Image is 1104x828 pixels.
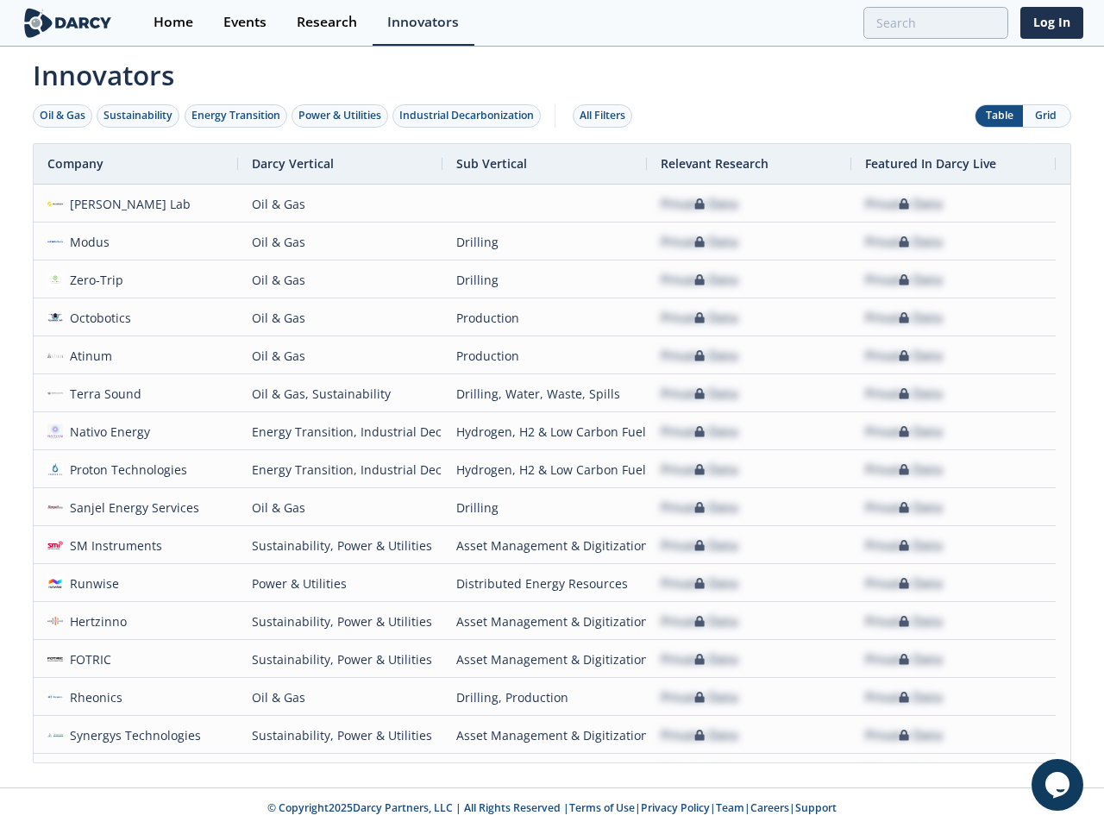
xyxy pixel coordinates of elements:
img: e41a9aca-1af1-479c-9b99-414026293702 [47,651,63,667]
div: Private Data [661,185,738,223]
div: Private Data [661,299,738,336]
div: Private Data [865,223,943,260]
div: Private Data [865,299,943,336]
div: Runwise [63,565,120,602]
img: 1947e124-eb77-42f3-86b6-0e38c15c803b [47,310,63,325]
div: Private Data [661,717,738,754]
div: Zero-Trip [63,261,124,298]
div: Drilling, Production [456,679,633,716]
div: Oil & Gas [40,108,85,123]
div: Asset Management & Digitization, Methane Emissions [456,603,633,640]
button: All Filters [573,104,632,128]
div: Hydrogen, H2 & Low Carbon Fuels [456,413,633,450]
img: 0133bb7e-1967-4e01-889f-d186a3c734a4 [47,727,63,743]
button: Power & Utilities [292,104,388,128]
div: Private Data [661,261,738,298]
button: Grid [1023,105,1070,127]
div: Oil & Gas [252,489,429,526]
span: Innovators [21,48,1083,95]
img: a5afd840-feb6-4328-8c69-739a799e54d1 [47,234,63,249]
img: 2e65efa3-6c94-415d-91a3-04c42e6548c1 [47,272,63,287]
div: Private Data [865,489,943,526]
a: Privacy Policy [641,800,710,815]
span: Featured In Darcy Live [865,155,996,172]
div: Drilling [456,489,633,526]
div: Private Data [865,337,943,374]
div: Atinum [63,337,113,374]
div: Private Data [865,755,943,792]
button: Sustainability [97,104,179,128]
div: Distributed Energy Resources, Transportation Electrification [456,755,633,792]
div: Private Data [865,451,943,488]
div: Hertzinno [63,603,128,640]
div: Private Data [865,375,943,412]
div: Oil & Gas [252,261,429,298]
div: Terra Sound [63,375,142,412]
button: Industrial Decarbonization [392,104,541,128]
img: f3daa296-edca-4246-95c9-a684112ce6f8 [47,196,63,211]
a: Terms of Use [569,800,635,815]
div: Hydrogen, H2 & Low Carbon Fuels [456,451,633,488]
div: Private Data [865,717,943,754]
div: Nativo Energy [63,413,151,450]
div: Private Data [661,223,738,260]
a: Log In [1020,7,1083,39]
div: Asset Management & Digitization, Methane Emissions [456,527,633,564]
div: SM Instruments [63,527,163,564]
div: Oil & Gas [252,679,429,716]
div: Production [456,299,633,336]
span: Sub Vertical [456,155,527,172]
div: Octobotics [63,299,132,336]
div: Power & Utilities [252,755,429,792]
div: Drilling [456,223,633,260]
div: Private Data [661,413,738,450]
img: 6be74745-e7f4-4809-9227-94d27c50fd57 [47,689,63,705]
iframe: chat widget [1032,759,1087,811]
img: 7b228af2-2927-4939-aa9f-c088b96d1056 [47,537,63,553]
div: Private Data [661,565,738,602]
div: Proton Technologies [63,451,188,488]
img: 9c95c6f0-4dc2-42bd-b77a-e8faea8af569 [47,461,63,477]
div: Energy Transition, Industrial Decarbonization [252,451,429,488]
div: Industrial Decarbonization [399,108,534,123]
div: Drilling, Water, Waste, Spills [456,375,633,412]
div: Home [154,16,193,29]
div: Private Data [661,755,738,792]
div: Events [223,16,267,29]
div: Oil & Gas [252,185,429,223]
div: Sustainability, Power & Utilities [252,527,429,564]
div: Sustainability, Power & Utilities [252,717,429,754]
div: Private Data [661,527,738,564]
div: Oil & Gas, Sustainability [252,375,429,412]
img: ebe80549-b4d3-4f4f-86d6-e0c3c9b32110 [47,423,63,439]
div: All Filters [580,108,625,123]
img: sanjel.com.png [47,499,63,515]
img: 16488c1b-28fc-433c-aadc-2d4d45d7d3bc [47,613,63,629]
div: Private Data [661,451,738,488]
img: 28659a50-3ed8-4eb4-84e4-ecf8848b7f3a [47,575,63,591]
div: Sustainability [103,108,172,123]
div: Production [456,337,633,374]
a: Support [795,800,837,815]
div: Private Data [865,679,943,716]
div: Energy Transition [191,108,280,123]
div: Synergys Technologies [63,717,202,754]
a: Team [716,800,744,815]
div: Asset Management & Digitization, Methane Emissions [456,717,633,754]
div: Private Data [661,641,738,678]
a: Careers [750,800,789,815]
button: Oil & Gas [33,104,92,128]
div: Energy Transition, Industrial Decarbonization [252,413,429,450]
div: Oil & Gas [252,337,429,374]
div: Oil & Gas [252,299,429,336]
div: Private Data [661,375,738,412]
div: Sanjel Energy Services [63,489,200,526]
div: Private Data [865,565,943,602]
div: Modus [63,223,110,260]
div: Private Data [661,679,738,716]
div: Fermata Energy [63,755,161,792]
div: Innovators [387,16,459,29]
span: Darcy Vertical [252,155,334,172]
span: Relevant Research [661,155,768,172]
div: Power & Utilities [298,108,381,123]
